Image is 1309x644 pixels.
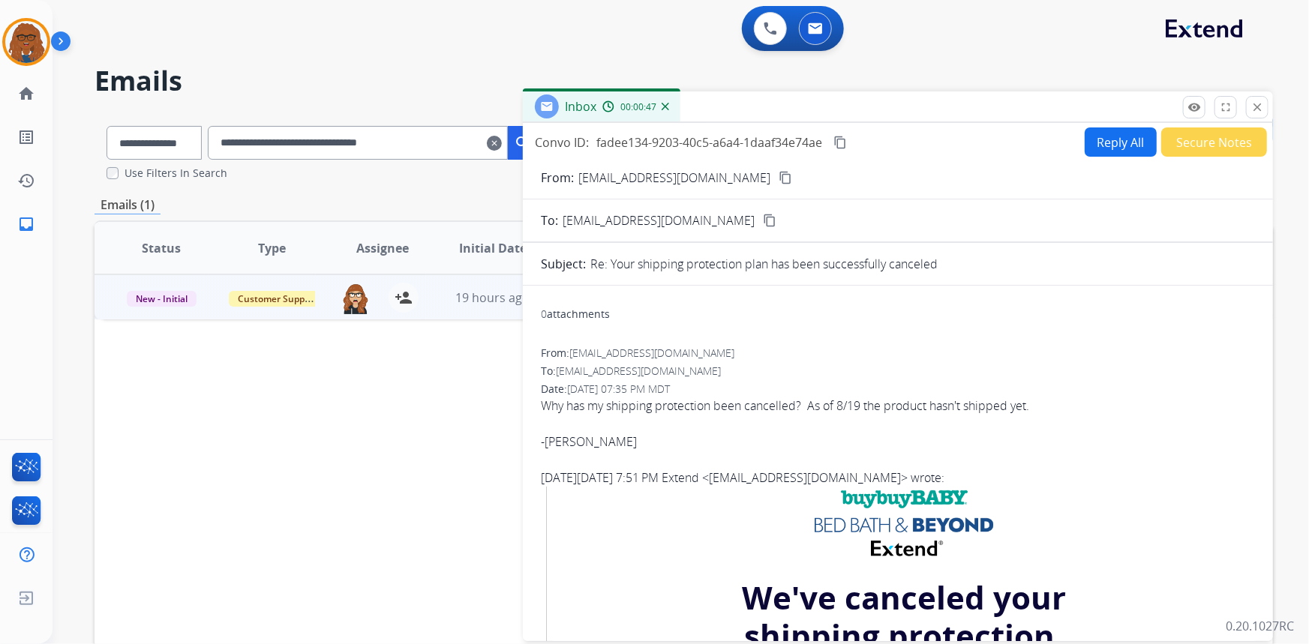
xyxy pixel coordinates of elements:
[590,255,938,273] p: Re: Your shipping protection plan has been successfully canceled
[541,382,1255,397] div: Date:
[17,215,35,233] mat-icon: inbox
[779,171,792,184] mat-icon: content_copy
[229,291,326,307] span: Customer Support
[567,382,670,396] span: [DATE] 07:35 PM MDT
[709,469,901,486] a: [EMAIL_ADDRESS][DOMAIN_NAME]
[356,239,409,257] span: Assignee
[95,196,161,214] p: Emails (1)
[556,364,721,378] span: [EMAIL_ADDRESS][DOMAIN_NAME]
[1226,617,1294,635] p: 0.20.1027RC
[5,21,47,63] img: avatar
[541,433,1255,451] div: -[PERSON_NAME]
[569,346,734,360] span: [EMAIL_ADDRESS][DOMAIN_NAME]
[125,166,227,181] label: Use Filters In Search
[487,134,502,152] mat-icon: clear
[258,239,286,257] span: Type
[541,169,574,187] p: From:
[95,66,1273,96] h2: Emails
[578,169,770,187] p: [EMAIL_ADDRESS][DOMAIN_NAME]
[17,128,35,146] mat-icon: list_alt
[341,283,371,314] img: agent-avatar
[541,307,610,322] div: attachments
[833,136,847,149] mat-icon: content_copy
[1187,100,1201,114] mat-icon: remove_red_eye
[455,289,530,306] span: 19 hours ago
[620,101,656,113] span: 00:00:47
[395,289,413,307] mat-icon: person_add
[541,255,586,273] p: Subject:
[541,346,1255,361] div: From:
[763,214,776,227] mat-icon: content_copy
[814,490,994,556] img: BuyBuyBaby%2BBBBY%2BExtend%20Logo_Vertical_Centered%402x%20%281%29.png
[127,291,197,307] span: New - Initial
[459,239,527,257] span: Initial Date
[514,134,532,152] mat-icon: search
[535,133,589,151] p: Convo ID:
[596,134,822,151] span: fadee134-9203-40c5-a6a4-1daaf34e74ae
[541,307,547,321] span: 0
[17,172,35,190] mat-icon: history
[563,211,755,229] span: [EMAIL_ADDRESS][DOMAIN_NAME]
[565,98,596,115] span: Inbox
[541,397,1255,451] div: Why has my shipping protection been cancelled? As of 8/19 the product hasn't shipped yet.
[1219,100,1232,114] mat-icon: fullscreen
[1250,100,1264,114] mat-icon: close
[17,85,35,103] mat-icon: home
[1161,127,1267,157] button: Secure Notes
[541,211,558,229] p: To:
[1085,127,1157,157] button: Reply All
[142,239,181,257] span: Status
[541,364,1255,379] div: To:
[541,469,1255,487] div: [DATE][DATE] 7:51 PM Extend < > wrote:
